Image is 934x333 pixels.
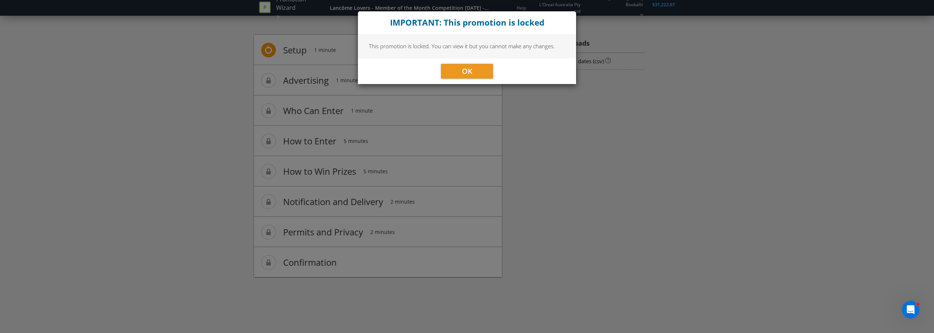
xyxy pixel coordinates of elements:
iframe: Intercom live chat [902,301,919,318]
button: OK [441,64,493,79]
div: Close [358,11,576,34]
div: This promotion is locked. You can view it but you cannot make any changes. [358,34,576,58]
strong: IMPORTANT: This promotion is locked [390,17,544,28]
span: OK [462,66,472,76]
